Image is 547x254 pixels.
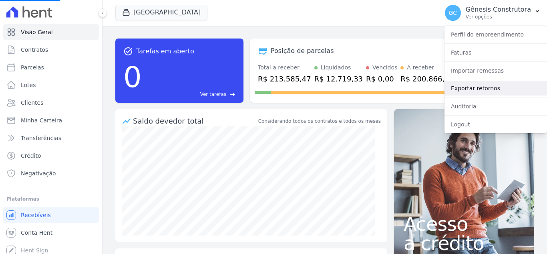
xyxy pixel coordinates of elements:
a: Contratos [3,42,99,58]
span: Ver tarefas [200,91,226,98]
span: Parcelas [21,63,44,71]
span: Negativação [21,169,56,177]
a: Importar remessas [444,63,547,78]
a: Conta Hent [3,225,99,241]
div: Total a receber [258,63,311,72]
a: Faturas [444,45,547,60]
div: Vencidos [372,63,397,72]
a: Negativação [3,165,99,181]
div: Plataformas [6,194,96,204]
a: Auditoria [444,99,547,114]
a: Ver tarefas east [145,91,235,98]
div: A receber [407,63,434,72]
span: Clientes [21,99,43,107]
div: Considerando todos os contratos e todos os meses [258,118,381,125]
a: Perfil do empreendimento [444,27,547,42]
a: Clientes [3,95,99,111]
span: GC [448,10,457,16]
span: Tarefas em aberto [136,47,194,56]
span: Minha Carteira [21,116,62,124]
p: Gênesis Construtora [466,6,531,14]
a: Lotes [3,77,99,93]
div: R$ 213.585,47 [258,73,311,84]
a: Crédito [3,148,99,164]
a: Visão Geral [3,24,99,40]
button: [GEOGRAPHIC_DATA] [115,5,207,20]
span: Lotes [21,81,36,89]
span: Acesso [404,214,525,234]
span: Recebíveis [21,211,51,219]
div: Saldo devedor total [133,116,257,126]
span: Contratos [21,46,48,54]
p: Ver opções [466,14,531,20]
div: 0 [123,56,142,98]
a: Logout [444,117,547,132]
span: Transferências [21,134,61,142]
div: Posição de parcelas [271,46,334,56]
div: R$ 12.719,33 [314,73,363,84]
button: GC Gênesis Construtora Ver opções [438,2,547,24]
div: R$ 200.866,14 [400,73,454,84]
span: task_alt [123,47,133,56]
span: a crédito [404,234,525,253]
a: Minha Carteira [3,112,99,128]
span: Visão Geral [21,28,53,36]
a: Recebíveis [3,207,99,223]
span: Conta Hent [21,229,52,237]
a: Transferências [3,130,99,146]
div: Liquidados [321,63,351,72]
div: R$ 0,00 [366,73,397,84]
span: Crédito [21,152,41,160]
a: Exportar retornos [444,81,547,96]
a: Parcelas [3,59,99,75]
span: east [229,91,235,98]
